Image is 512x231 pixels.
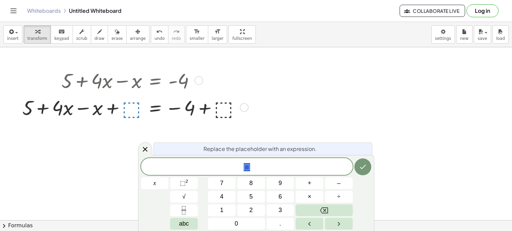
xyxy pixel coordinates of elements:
[354,158,371,175] button: Done
[431,25,455,44] button: settings
[95,36,105,41] span: draw
[220,192,223,201] span: 4
[7,36,19,41] span: insert
[235,219,238,228] span: 0
[194,28,200,36] i: format_size
[8,5,19,16] button: Toggle navigation
[220,206,223,215] span: 1
[208,218,265,230] button: 0
[179,219,189,228] span: abc
[325,218,353,230] button: Right arrow
[228,25,255,44] button: fullscreen
[208,177,236,189] button: 7
[325,177,353,189] button: Minus
[58,28,65,36] i: keyboard
[51,25,73,44] button: keyboardkeypad
[279,219,281,228] span: .
[278,206,282,215] span: 3
[214,28,221,36] i: format_size
[156,28,163,36] i: undo
[267,218,294,230] button: .
[278,192,282,201] span: 6
[474,25,491,44] button: save
[456,25,473,44] button: new
[170,191,198,203] button: Square root
[308,192,312,201] span: ×
[232,36,252,41] span: fullscreen
[27,7,61,14] a: Whiteboards
[237,204,265,216] button: 2
[478,36,487,41] span: save
[73,25,91,44] button: scrub
[186,25,208,44] button: format_sizesmaller
[91,25,108,44] button: draw
[208,204,236,216] button: 1
[296,177,323,189] button: Plus
[126,25,150,44] button: arrange
[153,179,156,188] span: x
[244,163,250,171] span: ⬚
[130,36,146,41] span: arrange
[492,25,509,44] button: load
[237,177,265,189] button: 8
[208,191,236,203] button: 4
[267,204,294,216] button: 3
[405,8,459,14] span: Collaborate Live
[170,177,198,189] button: Squared
[186,179,188,184] sup: 2
[170,204,198,216] button: Fraction
[170,218,198,230] button: Alphabet
[54,36,69,41] span: keypad
[496,36,505,41] span: load
[208,25,227,44] button: format_sizelarger
[27,36,47,41] span: transform
[460,36,468,41] span: new
[155,36,165,41] span: undo
[204,145,317,153] span: Replace the placeholder with an expression.
[435,36,451,41] span: settings
[466,4,498,17] button: Log in
[212,36,223,41] span: larger
[325,191,353,203] button: Divide
[400,5,465,17] button: Collaborate Live
[267,177,294,189] button: 9
[182,192,186,201] span: √
[296,204,352,216] button: Backspace
[337,192,341,201] span: ÷
[237,191,265,203] button: 5
[308,179,312,188] span: +
[249,192,253,201] span: 5
[3,25,22,44] button: insert
[190,36,205,41] span: smaller
[249,179,253,188] span: 8
[111,36,123,41] span: erase
[278,179,282,188] span: 9
[168,25,185,44] button: redoredo
[108,25,126,44] button: erase
[267,191,294,203] button: 6
[296,218,323,230] button: Left arrow
[296,191,323,203] button: Times
[141,177,169,189] button: x
[24,25,51,44] button: transform
[337,179,341,188] span: –
[172,36,181,41] span: redo
[180,180,186,186] span: ⬚
[249,206,253,215] span: 2
[173,28,180,36] i: redo
[220,179,223,188] span: 7
[151,25,168,44] button: undoundo
[76,36,87,41] span: scrub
